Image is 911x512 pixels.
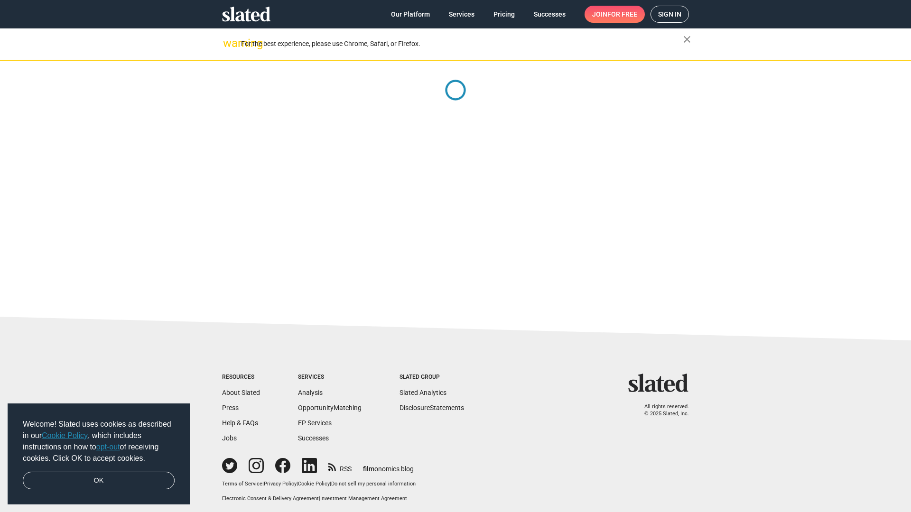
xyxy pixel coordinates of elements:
[262,481,264,487] span: |
[534,6,566,23] span: Successes
[320,495,407,502] a: Investment Management Agreement
[486,6,522,23] a: Pricing
[526,6,573,23] a: Successes
[222,389,260,396] a: About Slated
[298,389,323,396] a: Analysis
[634,403,689,417] p: All rights reserved. © 2025 Slated, Inc.
[222,374,260,381] div: Resources
[23,419,175,464] span: Welcome! Slated uses cookies as described in our , which includes instructions on how to of recei...
[42,431,88,439] a: Cookie Policy
[96,443,120,451] a: opt-out
[23,472,175,490] a: dismiss cookie message
[363,465,374,473] span: film
[607,6,637,23] span: for free
[298,404,362,411] a: OpportunityMatching
[328,459,352,474] a: RSS
[222,495,319,502] a: Electronic Consent & Delivery Agreement
[681,34,693,45] mat-icon: close
[298,374,362,381] div: Services
[319,495,320,502] span: |
[222,481,262,487] a: Terms of Service
[241,37,683,50] div: For the best experience, please use Chrome, Safari, or Firefox.
[651,6,689,23] a: Sign in
[331,481,416,488] button: Do not sell my personal information
[383,6,437,23] a: Our Platform
[222,419,258,427] a: Help & FAQs
[297,481,298,487] span: |
[223,37,234,49] mat-icon: warning
[493,6,515,23] span: Pricing
[400,374,464,381] div: Slated Group
[298,434,329,442] a: Successes
[592,6,637,23] span: Join
[391,6,430,23] span: Our Platform
[585,6,645,23] a: Joinfor free
[330,481,331,487] span: |
[264,481,297,487] a: Privacy Policy
[441,6,482,23] a: Services
[298,419,332,427] a: EP Services
[222,404,239,411] a: Press
[400,389,446,396] a: Slated Analytics
[298,481,330,487] a: Cookie Policy
[658,6,681,22] span: Sign in
[400,404,464,411] a: DisclosureStatements
[222,434,237,442] a: Jobs
[363,457,414,474] a: filmonomics blog
[8,403,190,505] div: cookieconsent
[449,6,474,23] span: Services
